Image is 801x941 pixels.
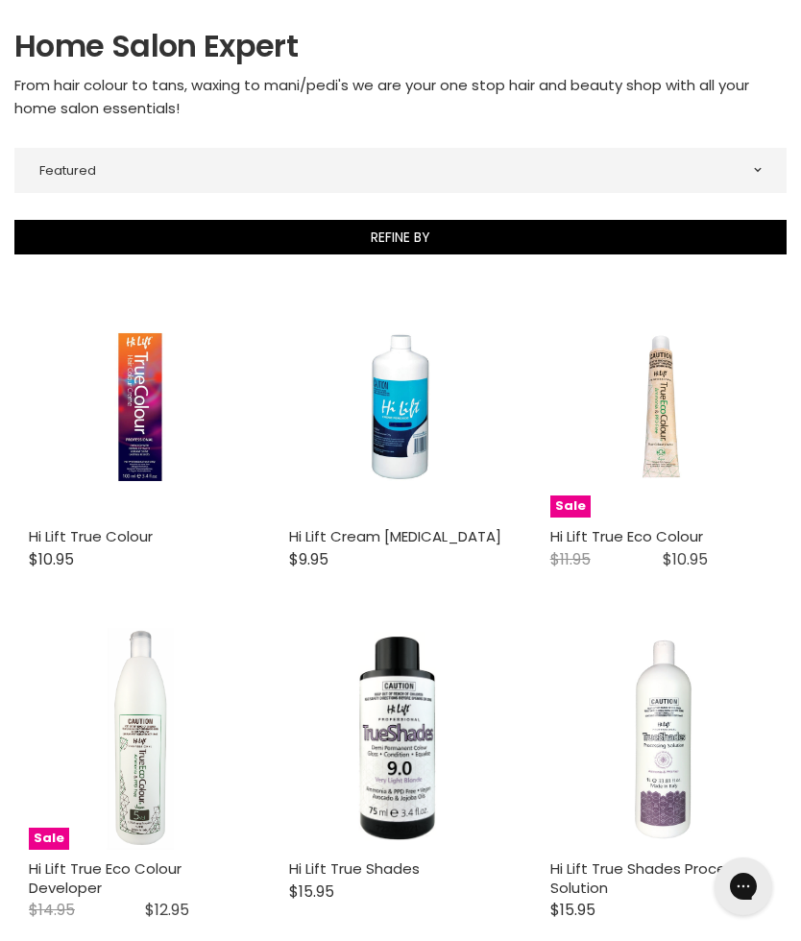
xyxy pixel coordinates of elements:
[289,296,511,518] a: Hi Lift Cream Peroxide
[705,851,782,922] iframe: Gorgias live chat messenger
[550,628,772,850] a: Hi Lift True Shades Processing Solution
[29,628,251,850] a: Hi Lift True Eco Colour Developer Sale
[66,296,214,518] img: Hi Lift True Colour
[289,881,334,903] span: $15.95
[29,526,153,546] a: Hi Lift True Colour
[550,899,595,921] span: $15.95
[289,628,511,850] a: Hi Lift True Shades Hi Lift True Shades
[327,296,474,518] img: Hi Lift Cream Peroxide
[550,858,763,898] a: Hi Lift True Shades Processing Solution
[14,74,787,121] div: From hair colour to tans, waxing to mani/pedi's we are your one stop hair and beauty shop with al...
[29,296,251,518] a: Hi Lift True Colour Hi Lift True Colour
[550,548,591,570] span: $11.95
[587,296,735,518] img: Hi Lift True Eco Colour
[550,495,591,518] span: Sale
[29,858,182,898] a: Hi Lift True Eco Colour Developer
[14,220,787,254] button: Refine By
[145,899,189,921] span: $12.95
[29,899,75,921] span: $14.95
[14,26,787,66] h1: Home Salon Expert
[107,628,173,850] img: Hi Lift True Eco Colour Developer
[550,526,703,546] a: Hi Lift True Eco Colour
[578,628,744,850] img: Hi Lift True Shades Processing Solution
[289,526,501,546] a: Hi Lift Cream [MEDICAL_DATA]
[29,828,69,850] span: Sale
[29,548,74,570] span: $10.95
[550,296,772,518] a: Hi Lift True Eco Colour Hi Lift True Eco Colour Sale
[289,633,511,845] img: Hi Lift True Shades
[289,548,328,570] span: $9.95
[663,548,708,570] span: $10.95
[289,858,420,879] a: Hi Lift True Shades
